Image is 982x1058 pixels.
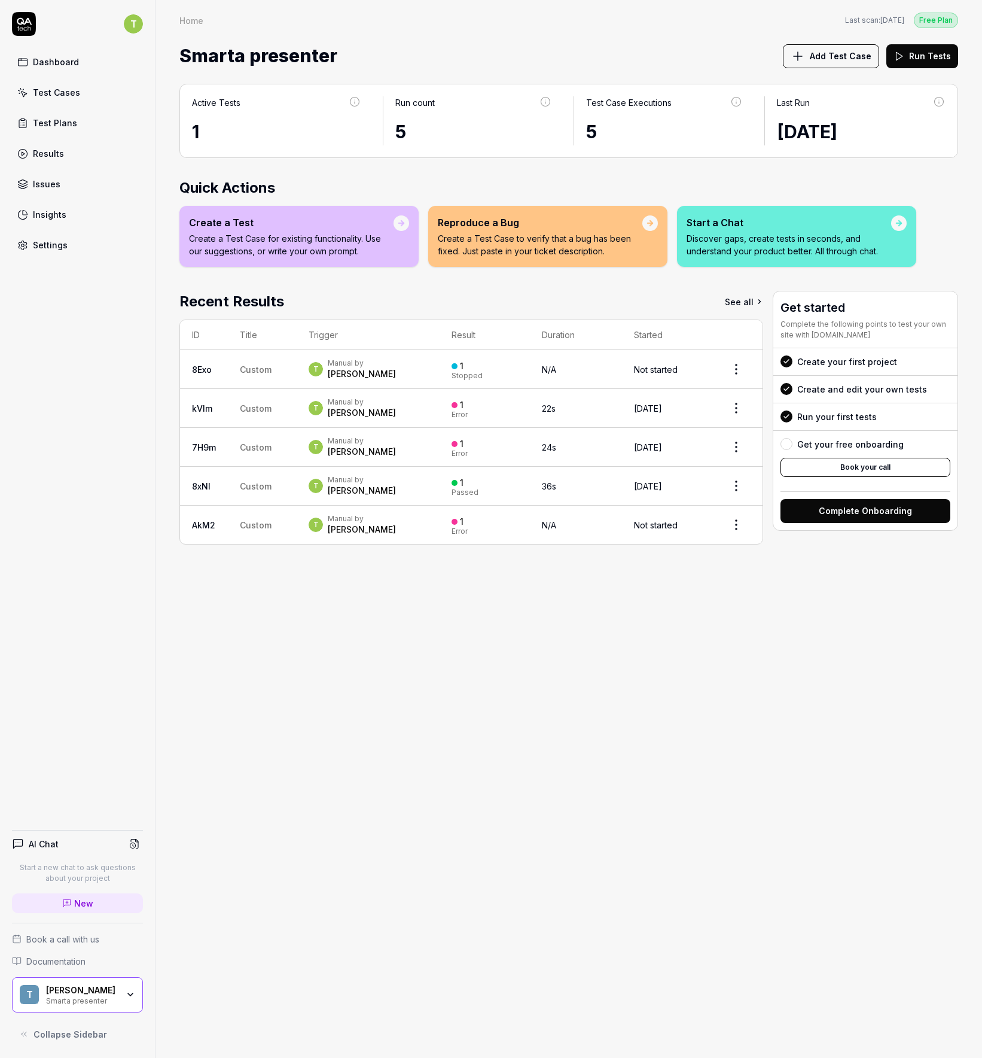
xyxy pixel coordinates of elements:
[725,291,763,312] a: See all
[240,403,272,414] span: Custom
[460,478,463,488] div: 1
[12,172,143,196] a: Issues
[586,96,672,109] div: Test Case Executions
[797,438,904,451] div: Get your free onboarding
[192,96,240,109] div: Active Tests
[179,177,958,199] h2: Quick Actions
[542,442,556,452] time: 24s
[780,499,950,523] button: Complete Onboarding
[797,355,897,368] div: Create your first project
[46,995,118,1005] div: Smarta presenter
[189,215,394,230] div: Create a Test
[687,232,891,257] p: Discover gaps, create tests in seconds, and understand your product better. All through chat.
[12,955,143,968] a: Documentation
[328,524,396,536] div: [PERSON_NAME]
[438,232,642,257] p: Create a Test Case to verify that a bug has been fixed. Just paste in your ticket description.
[33,117,77,129] div: Test Plans
[452,489,478,496] div: Passed
[12,142,143,165] a: Results
[240,364,272,375] span: Custom
[452,450,468,457] div: Error
[74,897,93,910] span: New
[460,516,463,527] div: 1
[328,475,396,485] div: Manual by
[33,147,64,160] div: Results
[12,50,143,74] a: Dashboard
[328,485,396,497] div: [PERSON_NAME]
[395,118,552,145] div: 5
[452,528,468,535] div: Error
[12,81,143,104] a: Test Cases
[33,56,79,68] div: Dashboard
[452,411,468,418] div: Error
[12,111,143,135] a: Test Plans
[634,403,662,414] time: [DATE]
[780,319,950,340] div: Complete the following points to test your own site with [DOMAIN_NAME]
[460,400,463,411] div: 1
[542,481,556,491] time: 36s
[12,893,143,913] a: New
[780,299,950,317] h3: Get started
[780,458,950,477] button: Book your call
[328,358,396,368] div: Manual by
[192,481,211,491] a: 8xNI
[179,40,337,72] span: Smarta presenter
[542,403,556,414] time: 22s
[33,86,80,99] div: Test Cases
[797,411,877,423] div: Run your first tests
[586,118,743,145] div: 5
[192,403,212,414] a: kVlm
[189,232,394,257] p: Create a Test Case for existing functionality. Use our suggestions, or write your own prompt.
[328,514,396,524] div: Manual by
[20,985,39,1004] span: T
[328,397,396,407] div: Manual by
[460,361,463,372] div: 1
[297,320,439,350] th: Trigger
[240,481,272,491] span: Custom
[845,15,904,26] span: Last scan:
[797,383,927,396] div: Create and edit your own tests
[309,401,323,415] span: T
[440,320,530,350] th: Result
[452,372,483,379] div: Stopped
[33,208,66,221] div: Insights
[12,862,143,884] p: Start a new chat to ask questions about your project
[845,15,904,26] button: Last scan:[DATE]
[33,178,60,190] div: Issues
[192,520,215,530] a: AkM2
[622,350,710,389] td: Not started
[460,439,463,449] div: 1
[328,368,396,380] div: [PERSON_NAME]
[914,12,958,28] button: Free Plan
[228,320,297,350] th: Title
[180,320,228,350] th: ID
[12,1022,143,1046] button: Collapse Sidebar
[880,16,904,25] time: [DATE]
[777,121,837,142] time: [DATE]
[192,118,361,145] div: 1
[192,442,216,452] a: 7H9m
[542,520,556,530] span: N/A
[309,479,323,493] span: T
[634,442,662,452] time: [DATE]
[328,436,396,446] div: Manual by
[240,442,272,452] span: Custom
[309,362,323,376] span: T
[438,215,642,230] div: Reproduce a Bug
[309,440,323,454] span: T
[29,838,59,850] h4: AI Chat
[12,977,143,1013] button: T[PERSON_NAME]Smarta presenter
[179,14,203,26] div: Home
[542,364,556,375] span: N/A
[395,96,435,109] div: Run count
[26,933,99,945] span: Book a call with us
[328,407,396,419] div: [PERSON_NAME]
[622,506,710,544] td: Not started
[12,203,143,226] a: Insights
[240,520,272,530] span: Custom
[192,364,212,375] a: 8Exo
[124,12,143,36] button: T
[309,518,323,532] span: T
